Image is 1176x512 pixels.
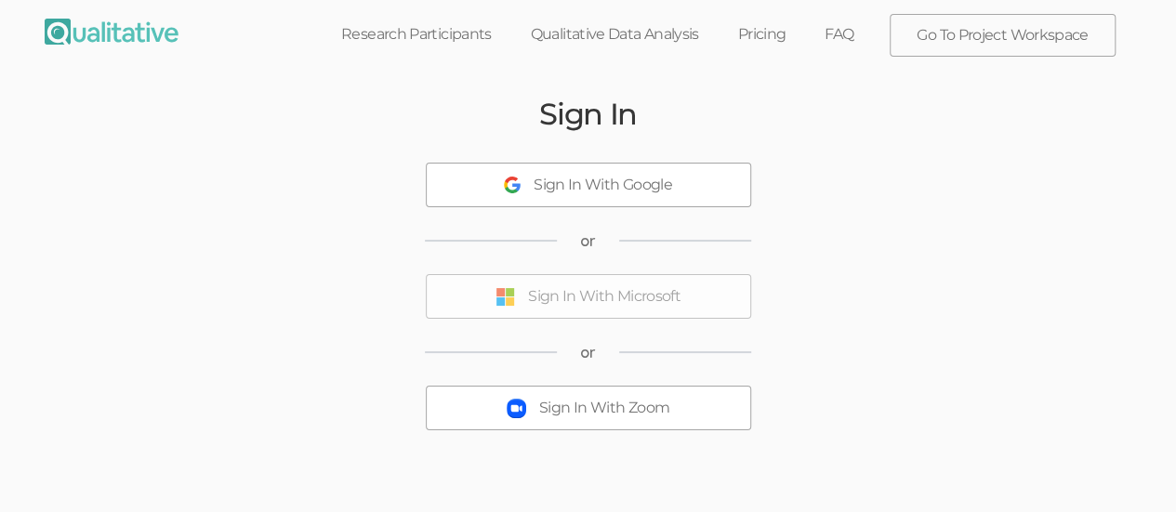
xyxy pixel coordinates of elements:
div: Sign In With Google [534,175,672,196]
button: Sign In With Zoom [426,386,751,430]
span: or [580,230,596,252]
a: FAQ [805,14,873,55]
span: or [580,342,596,363]
img: Sign In With Microsoft [496,287,515,307]
div: Sign In With Microsoft [528,286,680,308]
img: Sign In With Zoom [507,399,526,418]
button: Sign In With Microsoft [426,274,751,319]
img: Sign In With Google [504,177,521,193]
a: Qualitative Data Analysis [511,14,719,55]
h2: Sign In [539,98,637,130]
a: Research Participants [322,14,511,55]
div: Sign In With Zoom [539,398,669,419]
a: Go To Project Workspace [891,15,1114,56]
img: Qualitative [45,19,178,45]
a: Pricing [719,14,806,55]
iframe: Chat Widget [1083,423,1176,512]
button: Sign In With Google [426,163,751,207]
